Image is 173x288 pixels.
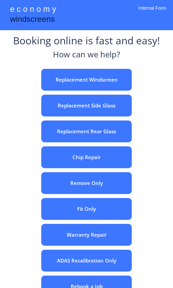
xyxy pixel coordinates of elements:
[41,69,132,91] button: Replacement Windscreen
[41,198,132,220] button: Fit Only
[138,5,166,20] div: Internal Form
[41,146,132,168] button: Chip Repair
[41,224,132,246] button: Warranty Repair
[41,250,132,272] button: ADAS Recalibration Only
[13,34,160,49] div: Booking online is fast and easy!
[53,49,120,64] div: How can we help?
[41,121,132,142] button: Replacement Rear Glass
[10,3,56,16] div: e c o n o m y
[41,172,132,194] button: Remove Only
[41,95,132,116] button: Replacement Side Glass
[10,13,55,27] div: windscreens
